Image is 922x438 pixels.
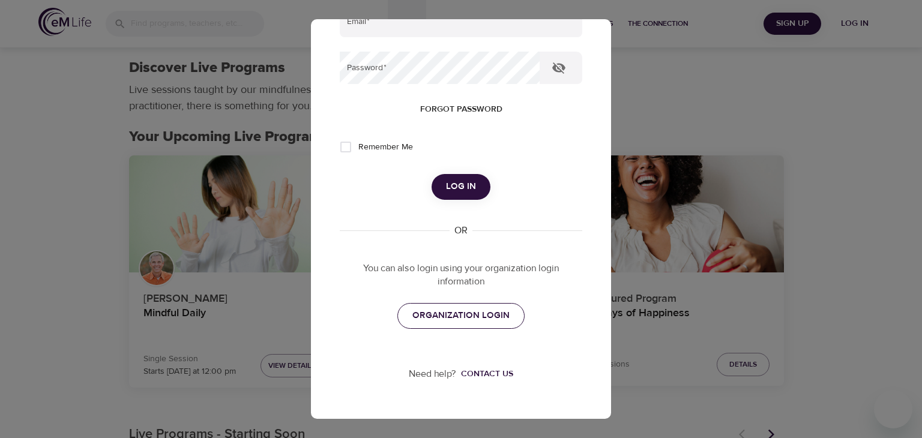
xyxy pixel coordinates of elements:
span: ORGANIZATION LOGIN [412,308,510,323]
span: Forgot password [420,102,502,117]
button: Forgot password [415,98,507,121]
button: Log in [432,174,490,199]
p: Need help? [409,367,456,381]
p: You can also login using your organization login information [340,262,582,289]
div: Contact us [461,368,513,380]
a: Contact us [456,368,513,380]
div: OR [450,224,472,238]
a: ORGANIZATION LOGIN [397,303,525,328]
span: Remember Me [358,141,413,154]
span: Log in [446,179,476,194]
